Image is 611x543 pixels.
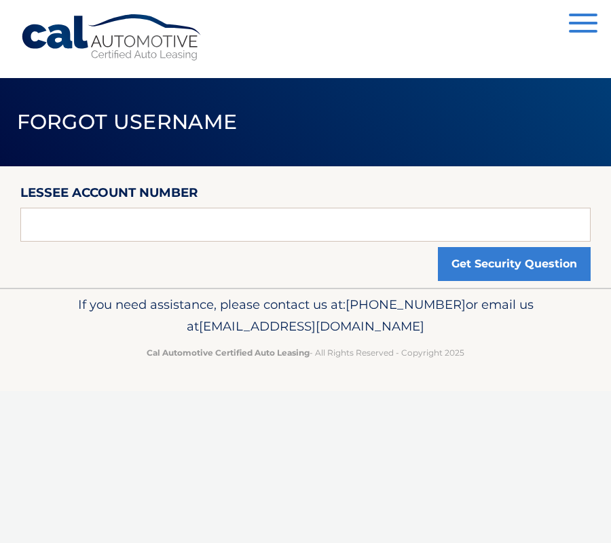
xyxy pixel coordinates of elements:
[20,345,591,360] p: - All Rights Reserved - Copyright 2025
[17,109,238,134] span: Forgot Username
[147,348,310,358] strong: Cal Automotive Certified Auto Leasing
[20,294,591,337] p: If you need assistance, please contact us at: or email us at
[20,183,198,208] label: Lessee Account Number
[346,297,466,312] span: [PHONE_NUMBER]
[569,14,597,36] button: Menu
[199,318,424,334] span: [EMAIL_ADDRESS][DOMAIN_NAME]
[20,14,204,62] a: Cal Automotive
[438,247,591,281] button: Get Security Question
